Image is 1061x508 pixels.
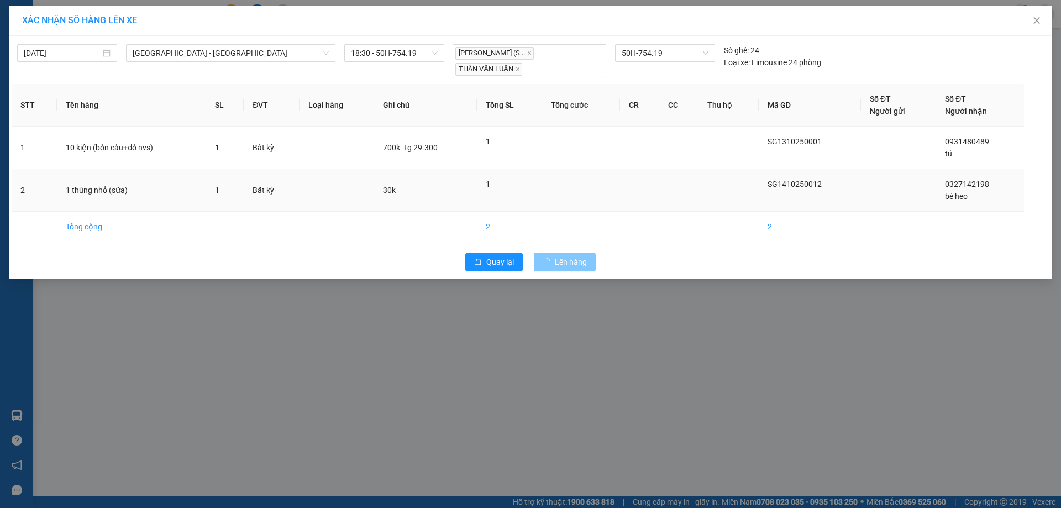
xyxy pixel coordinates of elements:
[622,45,708,61] span: 50H-754.19
[870,95,891,103] span: Số ĐT
[24,47,101,59] input: 14/10/2025
[300,84,374,127] th: Loại hàng
[724,44,749,56] span: Số ghế:
[527,50,532,56] span: close
[759,212,861,242] td: 2
[759,84,861,127] th: Mã GD
[515,66,521,72] span: close
[455,47,534,60] span: [PERSON_NAME] (S...
[870,107,905,116] span: Người gửi
[486,137,490,146] span: 1
[768,137,822,146] span: SG1310250001
[698,84,759,127] th: Thu hộ
[555,256,587,268] span: Lên hàng
[543,258,555,266] span: loading
[244,127,300,169] td: Bất kỳ
[465,253,523,271] button: rollbackQuay lại
[12,84,57,127] th: STT
[133,45,329,61] span: Sài Gòn - Đắk Lắk
[486,180,490,188] span: 1
[724,56,750,69] span: Loại xe:
[374,84,477,127] th: Ghi chú
[659,84,698,127] th: CC
[945,107,987,116] span: Người nhận
[724,44,759,56] div: 24
[477,84,542,127] th: Tổng SL
[244,169,300,212] td: Bất kỳ
[244,84,300,127] th: ĐVT
[215,143,219,152] span: 1
[57,84,206,127] th: Tên hàng
[1032,16,1041,25] span: close
[383,186,396,195] span: 30k
[1021,6,1052,36] button: Close
[945,192,968,201] span: bé heo
[477,212,542,242] td: 2
[945,149,952,158] span: tú
[768,180,822,188] span: SG1410250012
[12,127,57,169] td: 1
[945,180,989,188] span: 0327142198
[620,84,659,127] th: CR
[57,169,206,212] td: 1 thùng nhỏ (sữa)
[474,258,482,267] span: rollback
[215,186,219,195] span: 1
[206,84,244,127] th: SL
[351,45,438,61] span: 18:30 - 50H-754.19
[455,63,522,76] span: THÂN VĂN LUẬN
[383,143,438,152] span: 700k--tg 29.300
[323,50,329,56] span: down
[12,169,57,212] td: 2
[57,212,206,242] td: Tổng cộng
[534,253,596,271] button: Lên hàng
[945,95,966,103] span: Số ĐT
[542,84,620,127] th: Tổng cước
[724,56,821,69] div: Limousine 24 phòng
[22,15,137,25] span: XÁC NHẬN SỐ HÀNG LÊN XE
[945,137,989,146] span: 0931480489
[57,127,206,169] td: 10 kiện (bồn cầu+đồ nvs)
[486,256,514,268] span: Quay lại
